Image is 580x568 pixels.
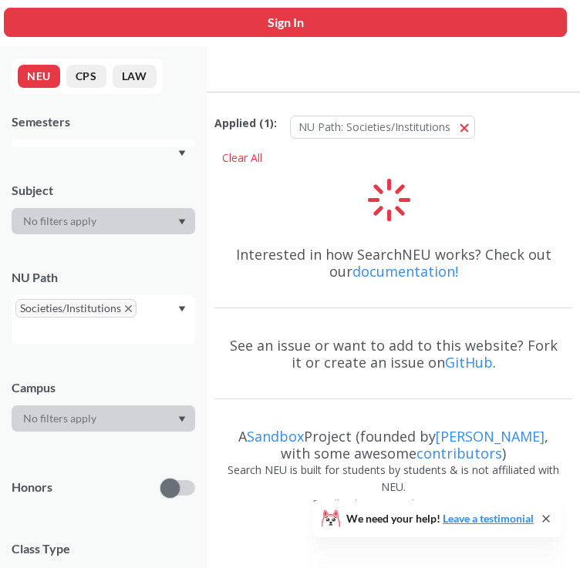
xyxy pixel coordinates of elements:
[214,414,572,462] div: A Project (founded by , with some awesome )
[178,219,186,225] svg: Dropdown arrow
[12,182,195,199] div: Subject
[214,496,572,536] div: • •
[443,512,534,525] a: Leave a testimonial
[435,496,476,511] a: Contact
[15,299,137,318] span: Societies/InstitutionsX to remove pill
[178,306,186,312] svg: Dropdown arrow
[298,119,450,134] span: NU Path: Societies/Institutions
[365,496,431,511] a: Report a bug
[436,427,545,445] a: [PERSON_NAME]
[178,416,186,422] svg: Dropdown arrow
[178,150,186,156] svg: Dropdown arrow
[12,208,195,234] div: Dropdown arrow
[214,146,270,170] div: Clear All
[66,65,106,88] button: CPS
[214,115,277,132] span: Applied ( 1 ):
[125,305,132,312] svg: X to remove pill
[290,116,475,139] button: NU Path: Societies/Institutions
[214,232,572,294] div: Interested in how SearchNEU works? Check out our
[445,353,493,371] a: GitHub
[12,113,195,130] div: Semesters
[247,427,304,445] a: Sandbox
[12,540,195,557] span: Class Type
[346,513,534,524] span: We need your help!
[18,65,60,88] button: NEU
[12,405,195,432] div: Dropdown arrow
[12,269,195,286] div: NU Path
[4,8,567,37] button: Sign In
[352,262,458,281] a: documentation!
[12,479,52,496] p: Honors
[214,323,572,385] div: See an issue or want to add to this website? Fork it or create an issue on .
[416,444,502,462] a: contributors
[312,496,361,511] a: Feedback
[12,295,195,344] div: Societies/InstitutionsX to remove pillDropdown arrow
[214,462,572,496] div: Search NEU is built for students by students & is not affiliated with NEU.
[12,379,195,396] div: Campus
[113,65,157,88] button: LAW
